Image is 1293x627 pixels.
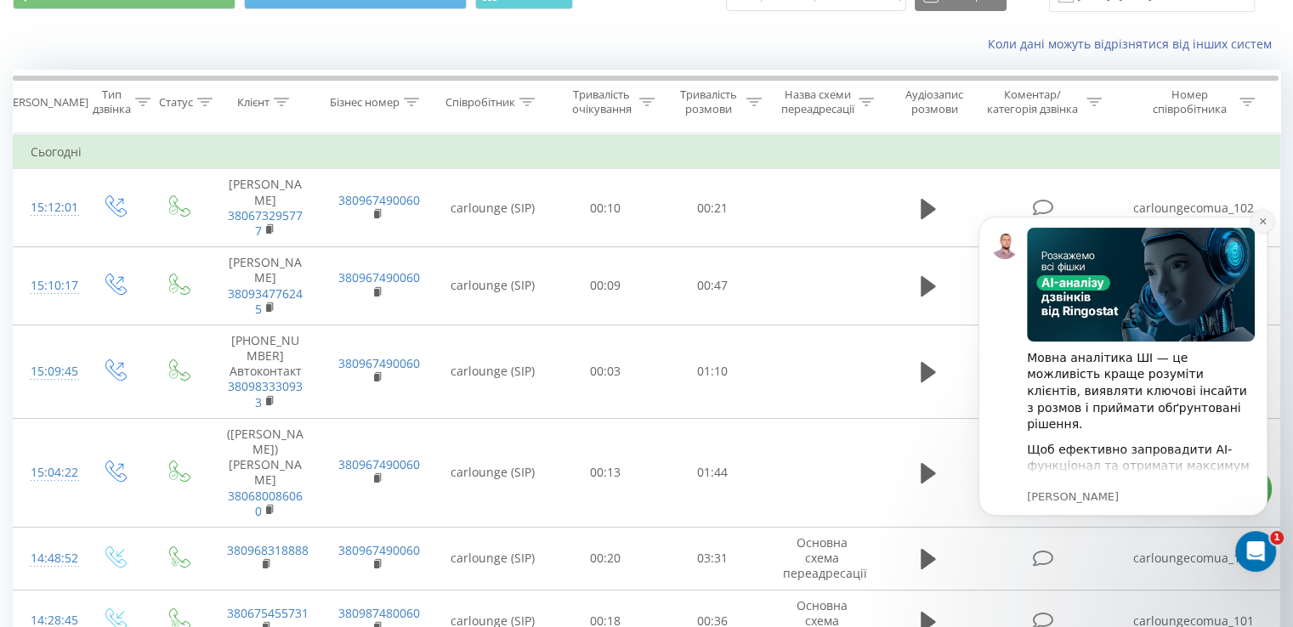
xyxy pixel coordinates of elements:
div: Клієнт [237,95,269,110]
a: 380967490060 [338,269,420,285]
a: 380987480060 [338,605,420,621]
div: 15:09:45 [31,355,65,388]
div: 15:12:01 [31,191,65,224]
a: 380934776245 [228,285,303,317]
td: 00:10 [552,169,659,247]
td: 00:03 [552,325,659,418]
iframe: Intercom notifications повідомлення [953,191,1293,581]
td: 00:47 [659,247,766,325]
td: [PERSON_NAME] [210,247,321,325]
td: ([PERSON_NAME]) [PERSON_NAME] [210,418,321,527]
td: carlounge (SIP) [433,527,553,590]
div: Номер співробітника [1144,88,1235,116]
a: 380968318888 [227,542,309,558]
a: 380680086060 [228,488,303,519]
td: 00:09 [552,247,659,325]
td: carlounge (SIP) [433,169,553,247]
td: carlounge (SIP) [433,325,553,418]
td: 01:10 [659,325,766,418]
span: 1 [1270,531,1284,545]
iframe: Intercom live chat [1235,531,1276,572]
a: 380983330933 [228,378,303,410]
td: carloungecomua_102 [1109,169,1279,247]
div: Тривалість очікування [568,88,636,116]
td: [PHONE_NUMBER] Автоконтакт [210,325,321,418]
td: carlounge (SIP) [433,418,553,527]
div: 15:10:17 [31,269,65,302]
td: 00:20 [552,527,659,590]
div: Статус [159,95,193,110]
div: Співробітник [445,95,515,110]
td: Основна схема переадресації [766,527,877,590]
td: Сьогодні [14,135,1280,169]
a: Коли дані можуть відрізнятися вiд інших систем [988,36,1280,52]
div: 14:48:52 [31,542,65,575]
a: 380675455731 [227,605,309,621]
td: [PERSON_NAME] [210,169,321,247]
td: 00:13 [552,418,659,527]
td: 03:31 [659,527,766,590]
td: 00:21 [659,169,766,247]
div: Аудіозапис розмови [893,88,976,116]
a: 380967490060 [338,542,420,558]
td: carlounge (SIP) [433,247,553,325]
td: 01:44 [659,418,766,527]
a: 380967490060 [338,355,420,371]
div: [PERSON_NAME] [3,95,88,110]
a: 380967490060 [338,456,420,472]
a: 380673295777 [228,207,303,239]
div: Коментар/категорія дзвінка [983,88,1082,116]
a: 380967490060 [338,192,420,208]
div: Бізнес номер [330,95,400,110]
div: Тривалість розмови [674,88,742,116]
div: Тип дзвінка [93,88,131,116]
div: Назва схеми переадресації [781,88,854,116]
div: 15:04:22 [31,456,65,489]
